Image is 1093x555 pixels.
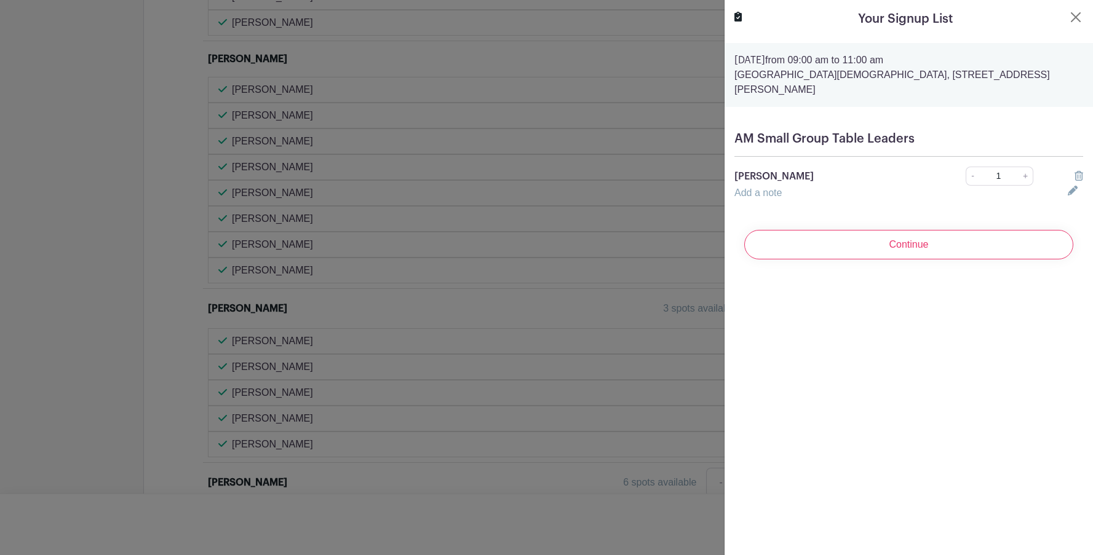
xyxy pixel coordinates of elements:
[734,53,1083,68] p: from 09:00 am to 11:00 am
[734,187,782,198] a: Add a note
[1018,167,1033,186] a: +
[734,169,932,184] p: [PERSON_NAME]
[1068,10,1083,25] button: Close
[734,132,1083,146] h5: AM Small Group Table Leaders
[734,68,1083,97] p: [GEOGRAPHIC_DATA][DEMOGRAPHIC_DATA], [STREET_ADDRESS][PERSON_NAME]
[858,10,953,28] h5: Your Signup List
[966,167,979,186] a: -
[744,230,1073,259] input: Continue
[734,55,765,65] strong: [DATE]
